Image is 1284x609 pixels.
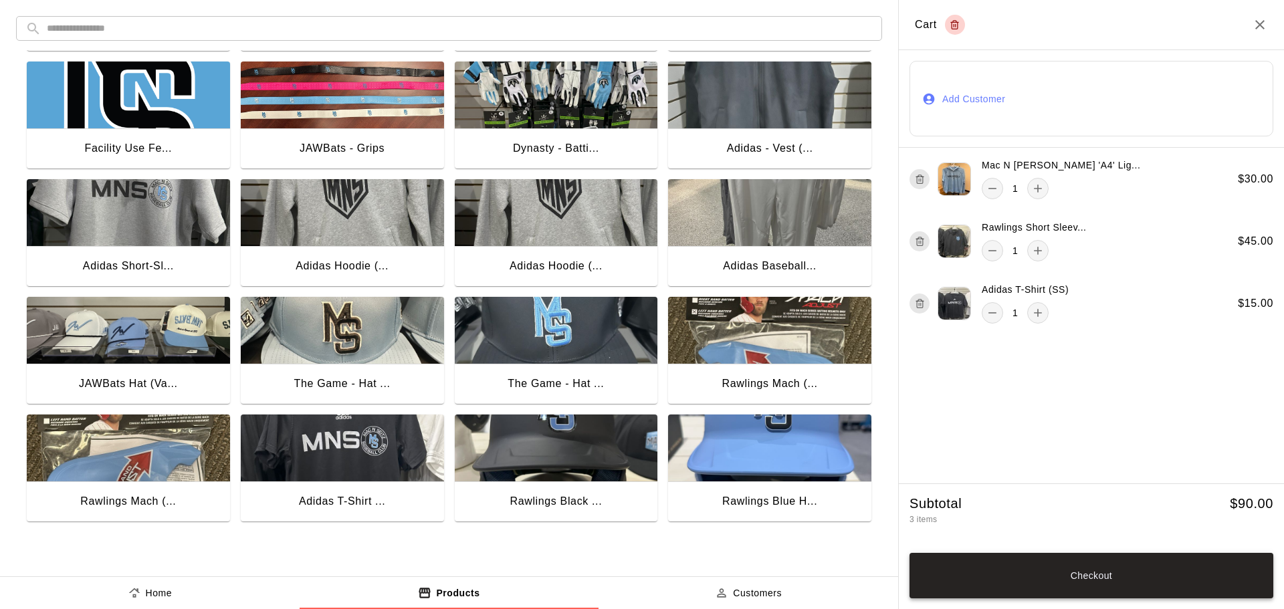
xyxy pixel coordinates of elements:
[27,414,230,481] img: Rawlings Mach (RHH)
[982,178,1003,199] button: remove
[1027,302,1049,324] button: add
[915,15,965,35] div: Cart
[668,414,871,481] img: Rawlings Blue Helmet
[510,257,603,275] div: Adidas Hoodie (...
[668,62,871,128] img: Adidas - Vest (Black)
[146,586,173,600] p: Home
[508,375,604,392] div: The Game - Hat ...
[436,586,479,600] p: Products
[723,257,817,275] div: Adidas Baseball...
[27,62,230,171] button: Facility Use Fee -- Non-MemberFacility Use Fe...
[909,515,937,524] span: 3 items
[668,62,871,171] button: Adidas - Vest (Black)Adidas - Vest (...
[27,179,230,246] img: Adidas Short-Sleeved Hoodie - All Colors
[909,553,1273,598] button: Checkout
[722,375,818,392] div: Rawlings Mach (...
[945,15,965,35] button: Empty cart
[455,297,658,364] img: The Game - Hat (BLK)
[455,414,658,524] button: Rawlings Black HelmetRawlings Black ...
[455,414,658,481] img: Rawlings Black Helmet
[982,240,1003,261] button: remove
[241,297,444,406] button: The Game - Hat (BLUE)The Game - Hat ...
[241,179,444,246] img: Adidas Hoodie (Youth) - All Colors
[668,297,871,364] img: Rawlings Mach (LHH)
[982,302,1003,324] button: remove
[1230,495,1273,513] h5: $ 90.00
[1012,244,1018,258] p: 1
[722,493,817,510] div: Rawlings Blue H...
[80,493,176,510] div: Rawlings Mach (...
[982,283,1069,297] p: Adidas T-Shirt (SS)
[294,375,391,392] div: The Game - Hat ...
[1027,240,1049,261] button: add
[299,493,386,510] div: Adidas T-Shirt ...
[668,414,871,524] button: Rawlings Blue HelmetRawlings Blue H...
[909,495,962,513] h5: Subtotal
[455,179,658,246] img: Adidas Hoodie (Adult) - All Colors
[982,221,1087,235] p: Rawlings Short Sleev...
[1027,178,1049,199] button: add
[241,414,444,524] button: Adidas T-Shirt (SS)Adidas T-Shirt ...
[455,179,658,289] button: Adidas Hoodie (Adult) - All ColorsAdidas Hoodie (...
[241,62,444,171] button: JAWBats - GripsJAWBats - Grips
[241,297,444,364] img: The Game - Hat (BLUE)
[1012,182,1018,196] p: 1
[241,414,444,481] img: Adidas T-Shirt (SS)
[510,493,602,510] div: Rawlings Black ...
[938,162,971,196] img: product 684
[909,61,1273,136] button: Add Customer
[241,179,444,289] button: Adidas Hoodie (Youth) - All ColorsAdidas Hoodie (...
[27,414,230,524] button: Rawlings Mach (RHH)Rawlings Mach (...
[79,375,178,392] div: JAWBats Hat (Va...
[668,179,871,289] button: Adidas Baseball Pants - White/GrayAdidas Baseball...
[27,179,230,289] button: Adidas Short-Sleeved Hoodie - All ColorsAdidas Short-Sl...
[513,140,599,157] div: Dynasty - Batti...
[27,62,230,128] img: Facility Use Fee -- Non-Member
[668,179,871,246] img: Adidas Baseball Pants - White/Gray
[982,158,1140,172] p: Mac N [PERSON_NAME] 'A4' Lig...
[1238,170,1273,188] h6: $ 30.00
[668,297,871,406] button: Rawlings Mach (LHH)Rawlings Mach (...
[938,287,971,320] img: product 46
[455,62,658,171] button: Dynasty - Batting GlovesDynasty - Batti...
[83,257,174,275] div: Adidas Short-Sl...
[455,62,658,128] img: Dynasty - Batting Gloves
[1252,17,1268,33] button: Close
[27,297,230,406] button: JAWBats Hat (Various)JAWBats Hat (Va...
[455,297,658,406] button: The Game - Hat (BLK)The Game - Hat ...
[300,140,385,157] div: JAWBats - Grips
[1238,295,1273,312] h6: $ 15.00
[1012,306,1018,320] p: 1
[938,225,971,258] img: product 531
[241,62,444,128] img: JAWBats - Grips
[296,257,389,275] div: Adidas Hoodie (...
[27,297,230,364] img: JAWBats Hat (Various)
[1238,233,1273,250] h6: $ 45.00
[727,140,813,157] div: Adidas - Vest (...
[733,586,782,600] p: Customers
[85,140,173,157] div: Facility Use Fe...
